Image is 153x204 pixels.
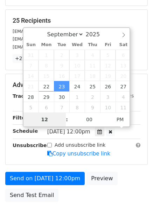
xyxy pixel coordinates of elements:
strong: Tracking [13,93,36,99]
span: September 2, 2025 [54,50,69,60]
span: : [66,112,68,126]
span: September 28, 2025 [23,92,39,102]
span: September 18, 2025 [85,71,100,81]
span: September 30, 2025 [54,92,69,102]
span: September 6, 2025 [116,50,131,60]
strong: Unsubscribe [13,143,47,148]
a: Send Test Email [5,189,58,202]
span: October 9, 2025 [85,102,100,112]
span: Tue [54,43,69,47]
span: September 14, 2025 [23,71,39,81]
span: September 11, 2025 [85,60,100,71]
a: Copy unsubscribe link [47,151,110,157]
span: September 16, 2025 [54,71,69,81]
label: Add unsubscribe link [55,141,106,149]
iframe: Chat Widget [118,170,153,204]
span: September 22, 2025 [39,81,54,92]
input: Minute [68,112,111,126]
span: October 4, 2025 [116,92,131,102]
span: October 8, 2025 [69,102,85,112]
span: September 26, 2025 [100,81,116,92]
span: September 27, 2025 [116,81,131,92]
span: August 31, 2025 [23,50,39,60]
strong: Filters [13,115,30,121]
h5: Advanced [13,81,140,89]
h5: 25 Recipients [13,17,140,24]
input: Year [84,31,109,38]
span: September 24, 2025 [69,81,85,92]
span: Wed [69,43,85,47]
span: September 15, 2025 [39,71,54,81]
span: September 9, 2025 [54,60,69,71]
span: October 6, 2025 [39,102,54,112]
span: [DATE] 12:00pm [47,129,90,135]
span: September 23, 2025 [54,81,69,92]
span: September 10, 2025 [69,60,85,71]
span: Sun [23,43,39,47]
span: September 29, 2025 [39,92,54,102]
span: October 1, 2025 [69,92,85,102]
span: September 20, 2025 [116,71,131,81]
a: Send on [DATE] 12:00pm [5,172,85,185]
span: October 11, 2025 [116,102,131,112]
small: [EMAIL_ADDRESS][DOMAIN_NAME] [13,36,91,42]
span: September 21, 2025 [23,81,39,92]
small: [EMAIL_ADDRESS][DOMAIN_NAME] [13,44,91,50]
span: Click to toggle [111,112,130,126]
span: October 7, 2025 [54,102,69,112]
span: Sat [116,43,131,47]
a: Preview [86,172,117,185]
span: September 25, 2025 [85,81,100,92]
span: October 5, 2025 [23,102,39,112]
span: September 7, 2025 [23,60,39,71]
span: October 3, 2025 [100,92,116,102]
span: September 3, 2025 [69,50,85,60]
small: [EMAIL_ADDRESS][DOMAIN_NAME] [13,29,91,34]
span: September 1, 2025 [39,50,54,60]
span: September 17, 2025 [69,71,85,81]
span: September 4, 2025 [85,50,100,60]
span: October 10, 2025 [100,102,116,112]
span: Thu [85,43,100,47]
a: +22 more [13,54,42,63]
span: September 5, 2025 [100,50,116,60]
span: September 8, 2025 [39,60,54,71]
span: October 2, 2025 [85,92,100,102]
span: September 12, 2025 [100,60,116,71]
span: September 19, 2025 [100,71,116,81]
input: Hour [23,112,66,126]
span: Mon [39,43,54,47]
strong: Schedule [13,128,38,134]
span: Fri [100,43,116,47]
span: September 13, 2025 [116,60,131,71]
